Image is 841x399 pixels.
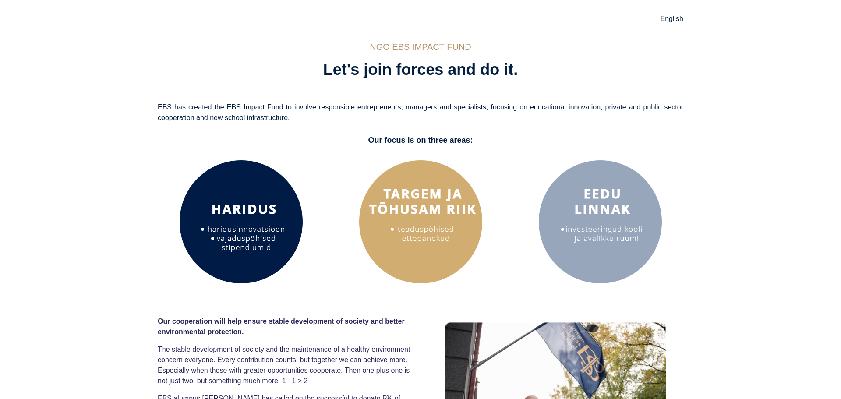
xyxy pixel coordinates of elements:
font: The stable development of society and the maintenance of a healthy environment concern everyone. ... [158,346,410,385]
font: Our cooperation will help ensure stable development of society and better environmental protection. [158,318,405,335]
img: PROFIT 3 [534,156,666,287]
font: Let's join forces and do it. [323,60,518,78]
font: EBS has created the EBS Impact Fund to involve responsible entrepreneurs, managers and specialist... [158,103,683,121]
font: Our focus is on three areas: [368,136,473,145]
font: NGO EBS IMPACT FUND [370,42,471,52]
img: Education 4 [175,156,307,287]
img: Entrepreneurship 3 [355,156,486,287]
a: English [661,15,683,22]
